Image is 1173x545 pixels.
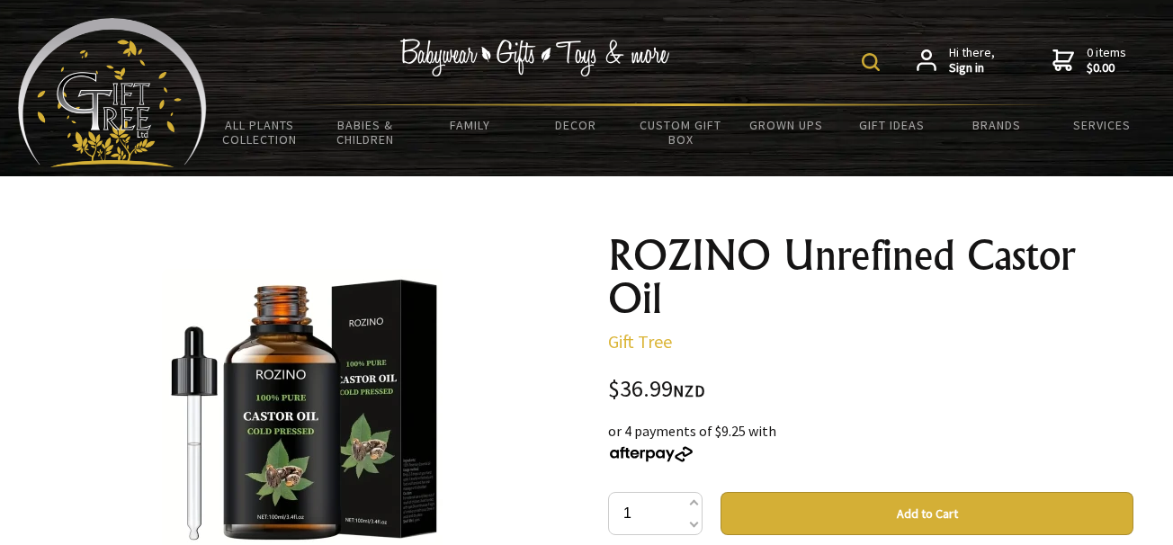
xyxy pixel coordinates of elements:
[523,106,628,144] a: Decor
[1052,45,1126,76] a: 0 items$0.00
[312,106,417,158] a: Babies & Children
[18,18,207,167] img: Babyware - Gifts - Toys and more...
[949,45,995,76] span: Hi there,
[1087,60,1126,76] strong: $0.00
[608,378,1133,402] div: $36.99
[207,106,312,158] a: All Plants Collection
[917,45,995,76] a: Hi there,Sign in
[862,53,880,71] img: product search
[608,446,694,462] img: Afterpay
[417,106,523,144] a: Family
[673,380,705,401] span: NZD
[945,106,1050,144] a: Brands
[399,39,669,76] img: Babywear - Gifts - Toys & more
[949,60,995,76] strong: Sign in
[1050,106,1155,144] a: Services
[721,492,1133,535] button: Add to Cart
[608,420,1133,463] div: or 4 payments of $9.25 with
[839,106,945,144] a: Gift Ideas
[1087,44,1126,76] span: 0 items
[628,106,733,158] a: Custom Gift Box
[608,234,1133,320] h1: ROZINO Unrefined Castor Oil
[734,106,839,144] a: Grown Ups
[608,330,672,353] a: Gift Tree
